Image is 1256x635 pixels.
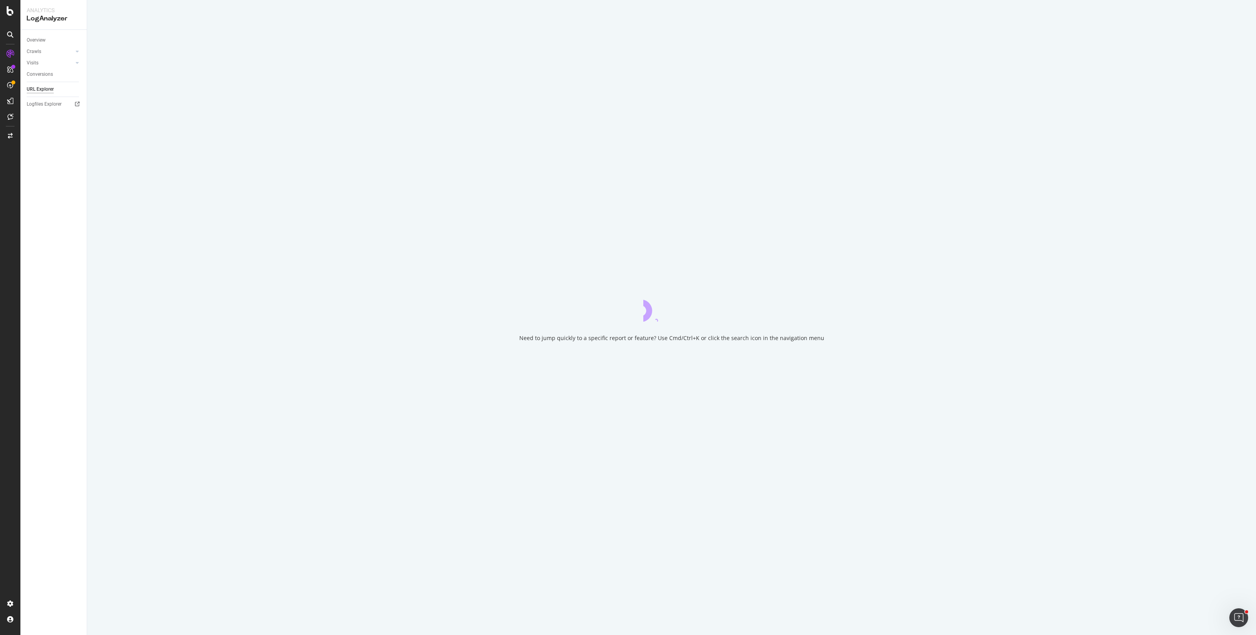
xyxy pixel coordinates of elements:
[27,48,73,56] a: Crawls
[27,70,53,79] div: Conversions
[27,100,62,108] div: Logfiles Explorer
[27,36,81,44] a: Overview
[27,14,80,23] div: LogAnalyzer
[27,6,80,14] div: Analytics
[27,100,81,108] a: Logfiles Explorer
[1229,608,1248,627] iframe: Intercom live chat
[27,59,73,67] a: Visits
[27,48,41,56] div: Crawls
[643,293,700,322] div: animation
[27,36,46,44] div: Overview
[27,59,38,67] div: Visits
[27,85,54,93] div: URL Explorer
[27,70,81,79] a: Conversions
[519,334,824,342] div: Need to jump quickly to a specific report or feature? Use Cmd/Ctrl+K or click the search icon in ...
[27,85,81,93] a: URL Explorer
